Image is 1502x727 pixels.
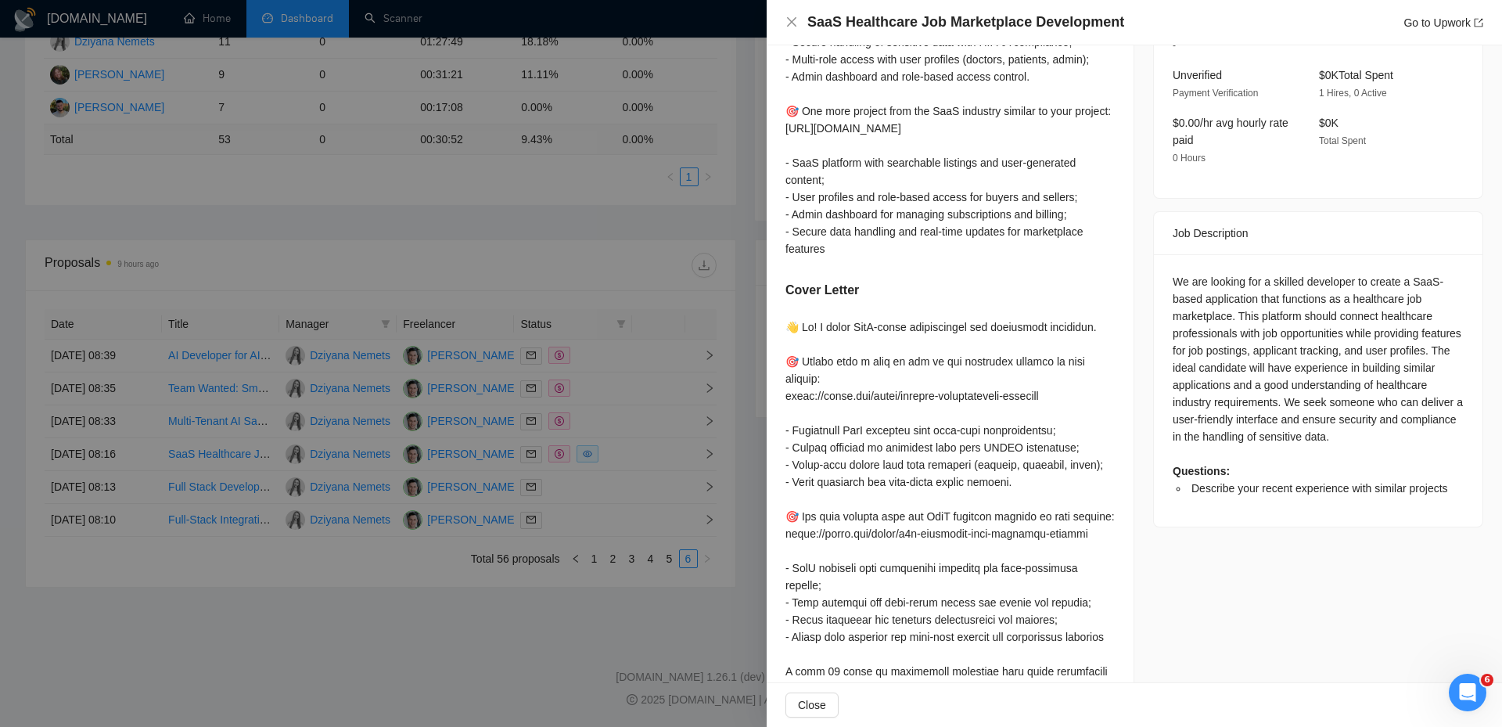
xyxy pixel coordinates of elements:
div: We are looking for a skilled developer to create a SaaS-based application that functions as a hea... [1173,273,1464,497]
span: $0K Total Spent [1319,69,1393,81]
span: Describe your recent experience with similar projects [1191,482,1448,495]
span: Payment Verification [1173,88,1258,99]
a: Go to Upworkexport [1403,16,1483,29]
iframe: Intercom live chat [1449,674,1486,711]
h5: Cover Letter [785,281,859,300]
div: Job Description [1173,212,1464,254]
span: 1 Hires, 0 Active [1319,88,1387,99]
strong: Questions: [1173,465,1230,477]
span: - [1173,40,1176,51]
span: export [1474,18,1483,27]
span: 0 Hours [1173,153,1206,164]
button: Close [785,693,839,718]
button: Close [785,16,798,29]
span: 6 [1481,674,1493,686]
span: $0K [1319,117,1339,129]
span: Total Spent [1319,135,1366,146]
span: Unverified [1173,69,1222,81]
h4: SaaS Healthcare Job Marketplace Development [807,13,1124,32]
span: Close [798,696,826,714]
span: $0.00/hr avg hourly rate paid [1173,117,1288,146]
span: close [785,16,798,28]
